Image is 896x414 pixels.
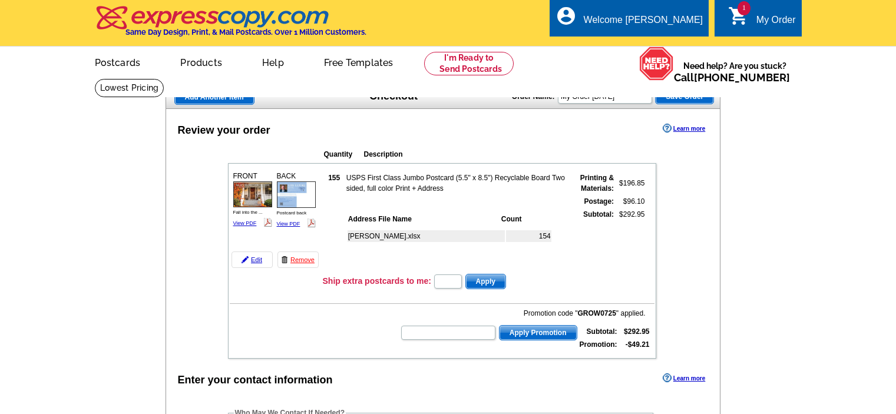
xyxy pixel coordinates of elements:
[587,327,617,336] strong: Subtotal:
[277,181,316,208] img: small-thumb.jpg
[232,169,274,230] div: FRONT
[400,308,645,319] div: Promotion code " " applied.
[756,15,796,31] div: My Order
[583,210,614,218] strong: Subtotal:
[580,340,617,349] strong: Promotion:
[263,218,272,227] img: pdf_logo.png
[616,208,645,270] td: $292.95
[639,47,674,81] img: help
[466,274,505,289] span: Apply
[580,174,614,193] strong: Printing & Materials:
[178,372,333,388] div: Enter your contact information
[728,5,749,27] i: shopping_cart
[307,218,316,227] img: pdf_logo.png
[233,220,257,226] a: View PDF
[584,15,703,31] div: Welcome [PERSON_NAME]
[500,326,577,340] span: Apply Promotion
[242,256,249,263] img: pencil-icon.gif
[323,276,431,286] h3: Ship extra postcards to me:
[499,325,577,340] button: Apply Promotion
[346,172,568,194] td: USPS First Class Jumbo Postcard (5.5" x 8.5") Recyclable Board Two sided, full color Print + Address
[348,213,500,225] th: Address File Name
[95,14,366,37] a: Same Day Design, Print, & Mail Postcards. Over 1 Million Customers.
[616,172,645,194] td: $196.85
[277,251,319,268] a: Remove
[125,28,366,37] h4: Same Day Design, Print, & Mail Postcards. Over 1 Million Customers.
[348,230,505,242] td: [PERSON_NAME].xlsx
[281,256,288,263] img: trashcan-icon.gif
[174,90,254,105] a: Add Another Item
[694,71,790,84] a: [PHONE_NUMBER]
[626,340,650,349] strong: -$49.21
[76,48,160,75] a: Postcards
[233,210,263,215] span: Fall into the ...
[232,251,273,268] a: Edit
[465,274,506,289] button: Apply
[738,1,750,15] span: 1
[663,124,705,133] a: Learn more
[506,230,551,242] td: 154
[363,148,579,160] th: Description
[624,327,649,336] strong: $292.95
[277,210,307,216] span: Postcard back
[584,197,614,206] strong: Postage:
[663,373,705,383] a: Learn more
[277,221,300,227] a: View PDF
[328,174,340,182] strong: 155
[674,71,790,84] span: Call
[233,181,272,207] img: small-thumb.jpg
[728,13,796,28] a: 1 shopping_cart My Order
[161,48,241,75] a: Products
[556,5,577,27] i: account_circle
[243,48,303,75] a: Help
[578,309,616,317] b: GROW0725
[305,48,412,75] a: Free Templates
[275,169,318,231] div: BACK
[616,196,645,207] td: $96.10
[501,213,551,225] th: Count
[674,60,796,84] span: Need help? Are you stuck?
[175,90,254,104] span: Add Another Item
[178,122,270,138] div: Review your order
[323,148,362,160] th: Quantity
